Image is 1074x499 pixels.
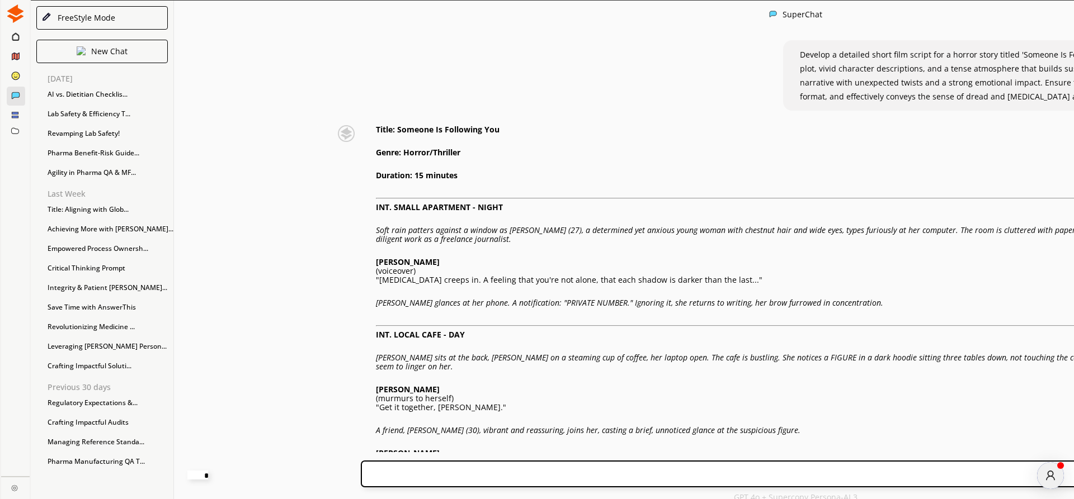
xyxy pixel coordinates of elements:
[42,434,173,450] div: Managing Reference Standa...
[376,297,883,308] em: [PERSON_NAME] glances at her phone. A notification: "PRIVATE NUMBER." Ignoring it, she returns to...
[42,395,173,411] div: Regulatory Expectations &...
[42,106,173,122] div: Lab Safety & Efficiency T...
[42,319,173,335] div: Revolutionizing Medicine ...
[1037,462,1064,489] button: atlas-launcher
[42,125,173,142] div: Revamping Lab Safety!
[42,453,173,470] div: Pharma Manufacturing QA T...
[42,358,173,374] div: Crafting Impactful Soluti...
[376,329,465,340] strong: INT. LOCAL CAFE - DAY
[48,74,173,83] p: [DATE]
[42,164,173,181] div: Agility in Pharma QA & MF...
[41,12,51,22] img: Close
[42,145,173,161] div: Pharma Benefit-Risk Guide...
[77,46,86,55] img: Close
[769,10,777,18] img: Close
[48,383,173,392] p: Previous 30 days
[91,47,128,56] p: New Chat
[42,260,173,277] div: Critical Thinking Prompt
[376,256,440,267] strong: [PERSON_NAME]
[42,279,173,296] div: Integrity & Patient [PERSON_NAME]...
[1037,462,1064,489] div: atlas-message-author-avatar
[54,13,115,22] div: FreeStyle Mode
[376,170,458,180] strong: Duration: 15 minutes
[376,202,503,212] strong: INT. SMALL APARTMENT - NIGHT
[42,201,173,218] div: Title: Aligning with Glob...
[322,125,370,142] img: Close
[42,221,173,237] div: Achieving More with [PERSON_NAME]...
[376,384,440,395] strong: [PERSON_NAME]
[376,425,800,435] em: A friend, [PERSON_NAME] (30), vibrant and reassuring, joins her, casting a brief, unnoticed glanc...
[48,189,173,198] p: Last Week
[1,477,30,496] a: Close
[376,448,440,458] strong: [PERSON_NAME]
[376,147,460,158] strong: Genre: Horror/Thriller
[376,124,500,135] strong: Title: Someone Is Following You
[11,484,18,491] img: Close
[42,414,173,431] div: Crafting Impactful Audits
[783,10,822,20] div: SuperChat
[42,240,173,257] div: Empowered Process Ownersh...
[6,4,25,23] img: Close
[42,86,173,103] div: AI vs. Dietitian Checklis...
[42,299,173,316] div: Save Time with AnswerThis
[42,338,173,355] div: Leveraging [PERSON_NAME] Person...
